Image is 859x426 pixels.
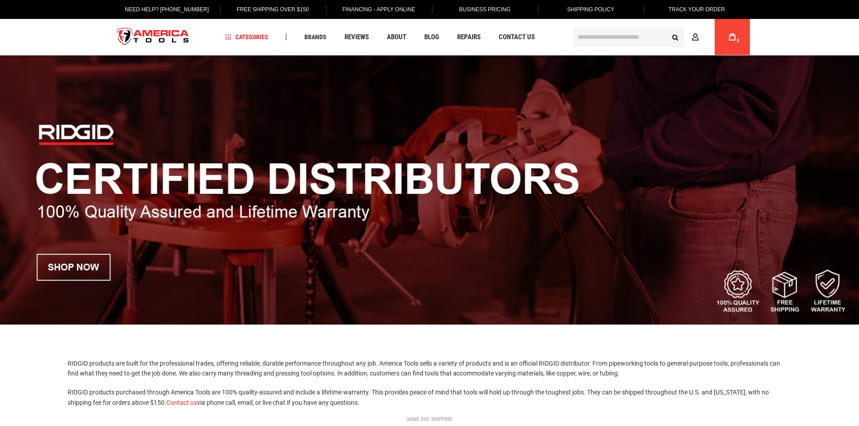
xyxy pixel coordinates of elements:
[453,31,485,43] a: Repairs
[567,6,615,13] span: Shipping Policy
[495,31,539,43] a: Contact Us
[420,31,443,43] a: Blog
[225,34,268,40] span: Categories
[457,34,481,41] span: Repairs
[166,399,197,406] a: Contact us
[68,358,791,379] p: RIDGID products are built for the professional trades, offering reliable, durable performance thr...
[107,417,752,422] div: SAME DAY SHIPPING
[110,20,197,54] img: America Tools
[737,38,740,43] span: 0
[221,31,272,43] a: Categories
[345,34,369,41] span: Reviews
[68,387,791,408] p: RIDGID products purchased through America Tools are 100% quality-assured and include a lifetime w...
[110,20,197,54] a: store logo
[424,34,439,41] span: Blog
[667,28,684,46] button: Search
[499,34,535,41] span: Contact Us
[300,31,331,43] a: Brands
[304,34,326,40] span: Brands
[724,19,741,55] a: 0
[340,31,373,43] a: Reviews
[387,34,406,41] span: About
[383,31,410,43] a: About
